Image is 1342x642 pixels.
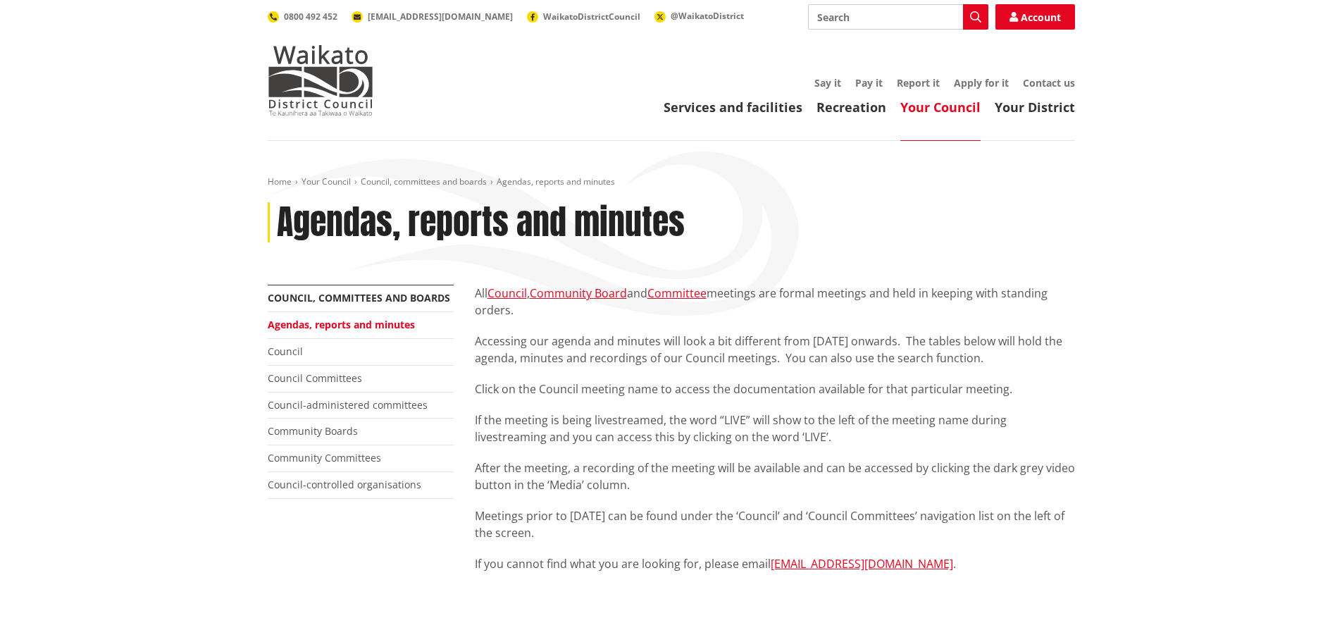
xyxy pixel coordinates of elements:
[654,10,744,22] a: @WaikatoDistrict
[995,99,1075,116] a: Your District
[268,318,415,331] a: Agendas, reports and minutes
[268,291,450,304] a: Council, committees and boards
[647,285,707,301] a: Committee
[302,175,351,187] a: Your Council
[475,381,1075,397] p: Click on the Council meeting name to access the documentation available for that particular meeting.
[475,285,1075,319] p: All , and meetings are formal meetings and held in keeping with standing orders.
[268,176,1075,188] nav: breadcrumb
[475,459,1075,493] p: After the meeting, a recording of the meeting will be available and can be accessed by clicking t...
[352,11,513,23] a: [EMAIL_ADDRESS][DOMAIN_NAME]
[268,345,303,358] a: Council
[277,202,685,243] h1: Agendas, reports and minutes
[368,11,513,23] span: [EMAIL_ADDRESS][DOMAIN_NAME]
[475,333,1062,366] span: Accessing our agenda and minutes will look a bit different from [DATE] onwards. The tables below ...
[771,556,953,572] a: [EMAIL_ADDRESS][DOMAIN_NAME]
[284,11,337,23] span: 0800 492 452
[808,4,988,30] input: Search input
[1023,76,1075,89] a: Contact us
[954,76,1009,89] a: Apply for it
[487,285,527,301] a: Council
[816,99,886,116] a: Recreation
[897,76,940,89] a: Report it
[671,10,744,22] span: @WaikatoDistrict
[268,478,421,491] a: Council-controlled organisations
[497,175,615,187] span: Agendas, reports and minutes
[361,175,487,187] a: Council, committees and boards
[475,507,1075,541] p: Meetings prior to [DATE] can be found under the ‘Council’ and ‘Council Committees’ navigation lis...
[268,11,337,23] a: 0800 492 452
[995,4,1075,30] a: Account
[814,76,841,89] a: Say it
[855,76,883,89] a: Pay it
[527,11,640,23] a: WaikatoDistrictCouncil
[900,99,981,116] a: Your Council
[268,398,428,412] a: Council-administered committees
[475,412,1075,445] p: If the meeting is being livestreamed, the word “LIVE” will show to the left of the meeting name d...
[664,99,802,116] a: Services and facilities
[268,45,373,116] img: Waikato District Council - Te Kaunihera aa Takiwaa o Waikato
[268,451,381,464] a: Community Committees
[543,11,640,23] span: WaikatoDistrictCouncil
[268,175,292,187] a: Home
[268,371,362,385] a: Council Committees
[530,285,627,301] a: Community Board
[268,424,358,438] a: Community Boards
[475,555,1075,572] p: If you cannot find what you are looking for, please email .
